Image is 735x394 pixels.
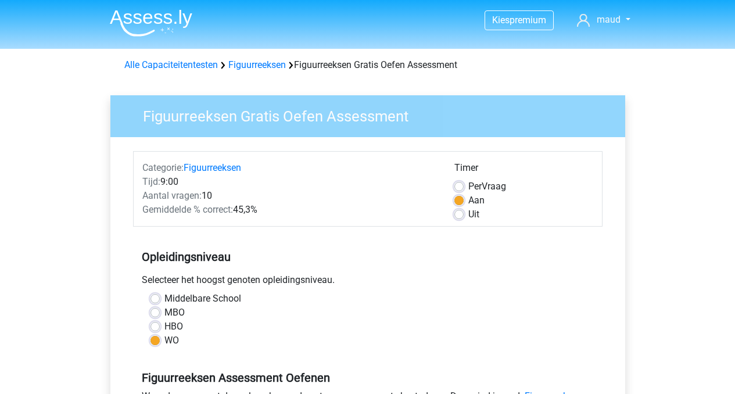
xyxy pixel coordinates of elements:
span: premium [510,15,546,26]
h5: Figuurreeksen Assessment Oefenen [142,371,594,385]
div: 10 [134,189,446,203]
label: Aan [468,194,485,207]
a: Figuurreeksen [228,59,286,70]
div: Figuurreeksen Gratis Oefen Assessment [120,58,616,72]
span: Aantal vragen: [142,190,202,201]
a: Kiespremium [485,12,553,28]
div: 45,3% [134,203,446,217]
h3: Figuurreeksen Gratis Oefen Assessment [129,103,616,126]
a: Alle Capaciteitentesten [124,59,218,70]
label: HBO [164,320,183,334]
a: Figuurreeksen [184,162,241,173]
a: maud [572,13,634,27]
h5: Opleidingsniveau [142,245,594,268]
div: 9:00 [134,175,446,189]
label: MBO [164,306,185,320]
span: Tijd: [142,176,160,187]
span: maud [597,14,621,25]
img: Assessly [110,9,192,37]
label: Vraag [468,180,506,194]
label: Middelbare School [164,292,241,306]
span: Per [468,181,482,192]
span: Kies [492,15,510,26]
span: Categorie: [142,162,184,173]
label: WO [164,334,179,348]
span: Gemiddelde % correct: [142,204,233,215]
label: Uit [468,207,479,221]
div: Selecteer het hoogst genoten opleidingsniveau. [133,273,603,292]
div: Timer [454,161,593,180]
